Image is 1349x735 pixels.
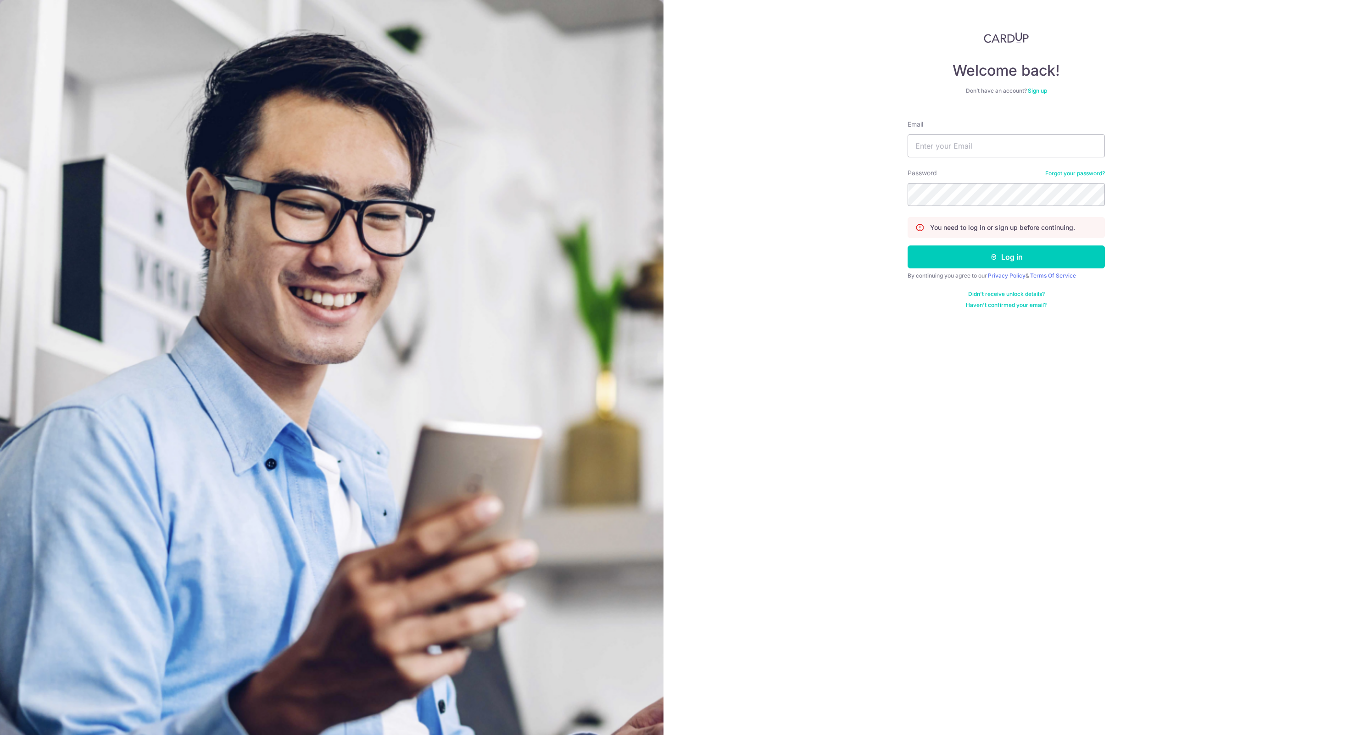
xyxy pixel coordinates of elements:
[984,32,1029,43] img: CardUp Logo
[908,87,1105,95] div: Don’t have an account?
[1030,272,1076,279] a: Terms Of Service
[968,290,1045,298] a: Didn't receive unlock details?
[908,168,937,178] label: Password
[908,245,1105,268] button: Log in
[908,61,1105,80] h4: Welcome back!
[908,120,923,129] label: Email
[1045,170,1105,177] a: Forgot your password?
[1028,87,1047,94] a: Sign up
[988,272,1026,279] a: Privacy Policy
[908,272,1105,279] div: By continuing you agree to our &
[930,223,1075,232] p: You need to log in or sign up before continuing.
[966,301,1047,309] a: Haven't confirmed your email?
[908,134,1105,157] input: Enter your Email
